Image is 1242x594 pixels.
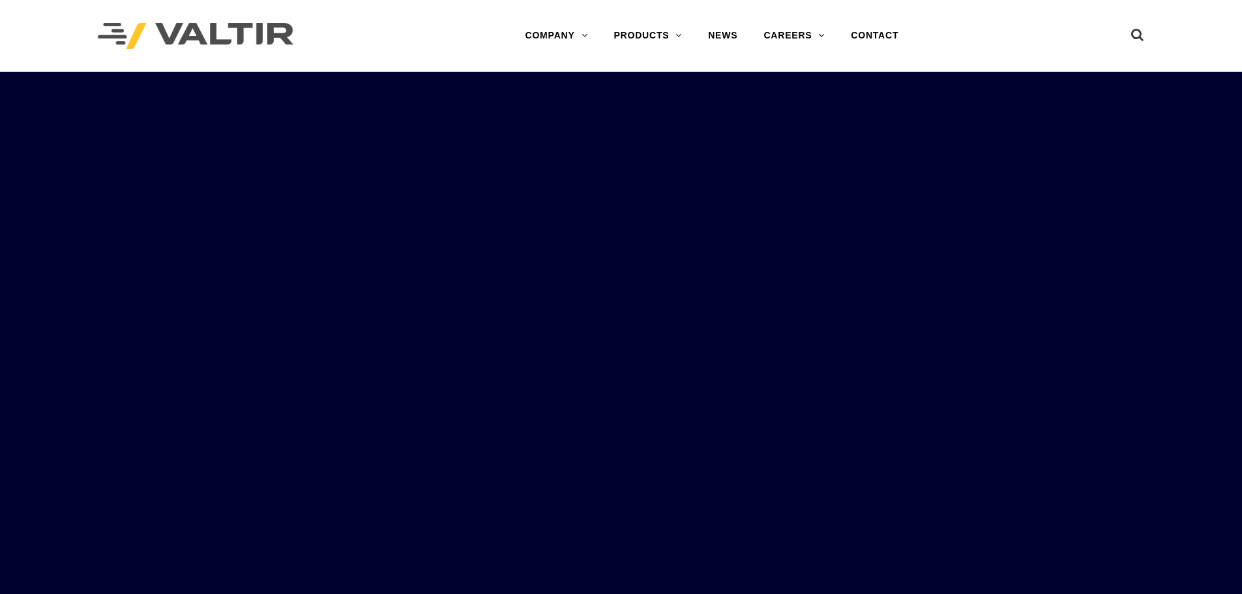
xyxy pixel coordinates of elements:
a: PRODUCTS [600,23,695,49]
a: CAREERS [750,23,838,49]
a: CONTACT [838,23,911,49]
a: NEWS [695,23,750,49]
a: COMPANY [512,23,600,49]
img: Valtir [98,23,293,50]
